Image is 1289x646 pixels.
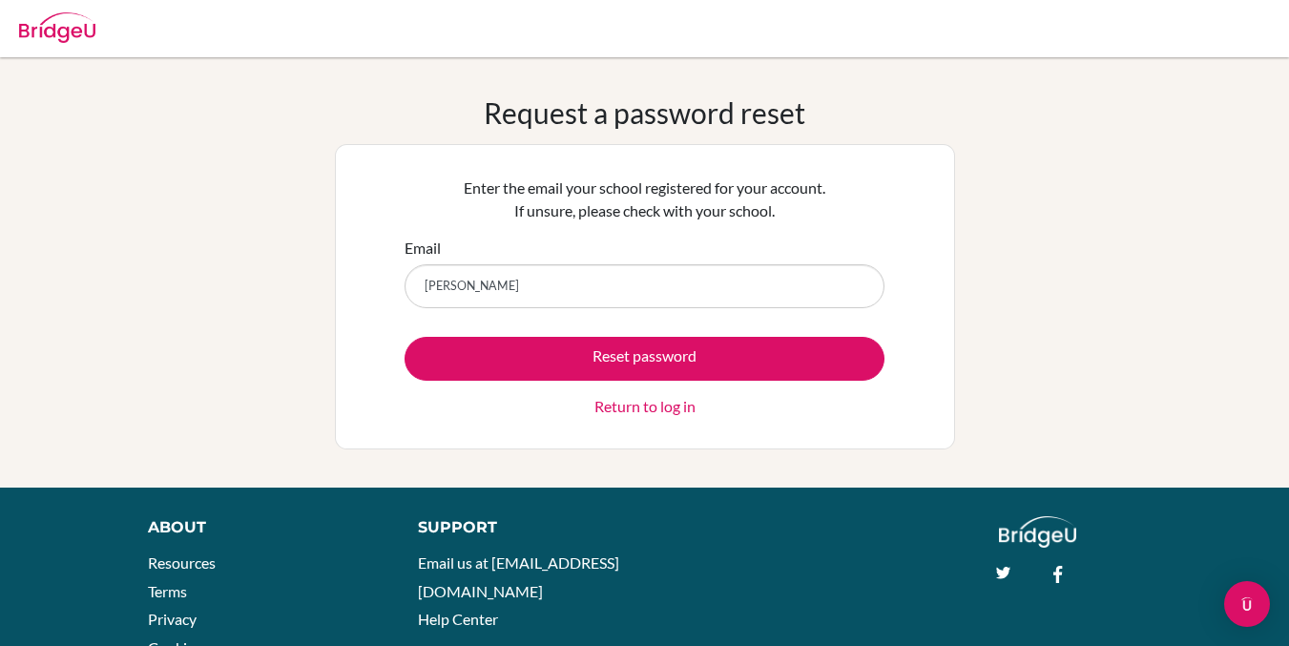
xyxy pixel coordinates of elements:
a: Resources [148,553,216,572]
p: Enter the email your school registered for your account. If unsure, please check with your school. [405,177,884,222]
a: Return to log in [594,395,696,418]
a: Privacy [148,610,197,628]
a: Email us at [EMAIL_ADDRESS][DOMAIN_NAME] [418,553,619,600]
button: Reset password [405,337,884,381]
div: Support [418,516,626,539]
a: Help Center [418,610,498,628]
div: About [148,516,375,539]
div: Open Intercom Messenger [1224,581,1270,627]
a: Terms [148,582,187,600]
img: Bridge-U [19,12,95,43]
img: logo_white@2x-f4f0deed5e89b7ecb1c2cc34c3e3d731f90f0f143d5ea2071677605dd97b5244.png [999,516,1076,548]
h1: Request a password reset [484,95,805,130]
label: Email [405,237,441,260]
